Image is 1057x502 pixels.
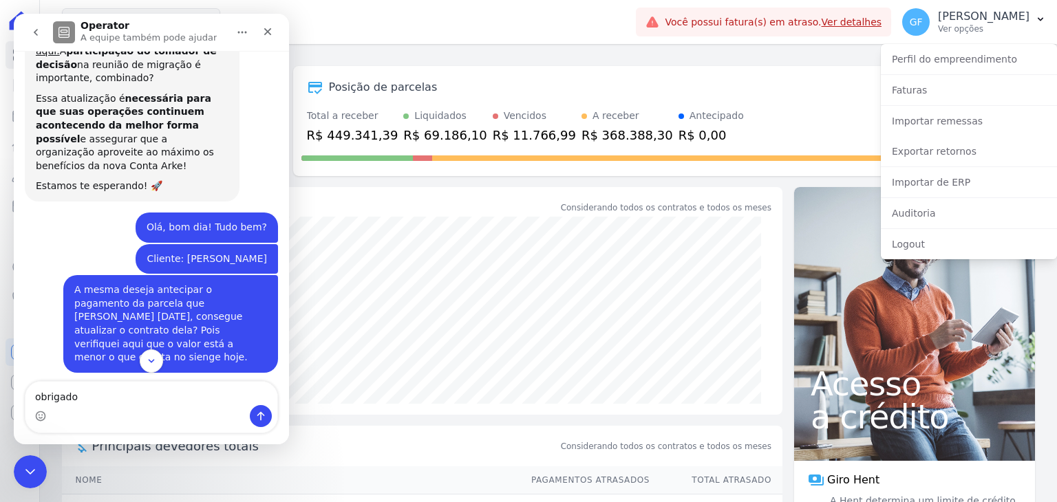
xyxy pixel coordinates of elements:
[881,170,1057,195] a: Importar de ERP
[561,201,771,214] div: Considerando todos os contratos e todos os meses
[22,32,203,56] b: participação do tomador de decisão
[403,126,487,144] div: R$ 69.186,10
[307,126,398,144] div: R$ 449.341,39
[126,336,149,359] button: Scroll to bottom
[62,466,518,494] th: Nome
[561,440,771,452] span: Considerando todos os contratos e todos os meses
[414,109,467,123] div: Liquidados
[811,400,1018,433] span: a crédito
[665,15,882,30] span: Você possui fatura(s) em atraso.
[881,78,1057,102] a: Faturas
[910,17,923,27] span: GF
[11,199,264,230] div: Guilherme diz…
[581,126,673,144] div: R$ 368.388,30
[67,17,203,31] p: A equipe também pode ajudar
[504,109,546,123] div: Vencidos
[22,79,197,131] b: necessária para que suas operações continuem acontecendo da melhor forma possível
[11,230,264,262] div: Guilherme diz…
[822,17,882,28] a: Ver detalhes
[12,368,264,391] textarea: Envie uma mensagem...
[307,109,398,123] div: Total a receber
[881,232,1057,257] a: Logout
[133,207,253,221] div: Olá, bom dia! Tudo bem?
[22,78,215,160] div: Essa atualização é e assegurar que a organização aproveite ao máximo os benefícios da nova Conta ...
[679,126,744,144] div: R$ 0,00
[938,10,1029,23] p: [PERSON_NAME]
[122,199,264,229] div: Olá, bom dia! Tudo bem?
[690,109,744,123] div: Antecipado
[21,397,32,408] button: Selecionador de Emoji
[11,261,264,370] div: Guilherme diz…
[881,109,1057,133] a: Importar remessas
[14,455,47,488] iframe: Intercom live chat
[329,79,438,96] div: Posição de parcelas
[14,14,289,444] iframe: Intercom live chat
[891,3,1057,41] button: GF [PERSON_NAME] Ver opções
[881,139,1057,164] a: Exportar retornos
[50,261,264,359] div: A mesma deseja antecipar o pagamento da parcela que [PERSON_NAME] [DATE], consegue atualizar o co...
[92,437,558,455] span: Principais devedores totais
[92,198,558,217] div: Saldo devedor total
[650,466,782,494] th: Total Atrasado
[133,239,253,252] div: Cliente: [PERSON_NAME]
[122,230,264,261] div: Cliente: [PERSON_NAME]
[493,126,576,144] div: R$ 11.766,99
[22,166,215,179] div: Estamos te esperando! 🚀
[881,47,1057,72] a: Perfil do empreendimento
[215,6,242,32] button: Início
[811,367,1018,400] span: Acesso
[938,23,1029,34] p: Ver opções
[62,8,220,34] button: [GEOGRAPHIC_DATA]
[61,270,253,351] div: A mesma deseja antecipar o pagamento da parcela que [PERSON_NAME] [DATE], consegue atualizar o co...
[827,472,879,488] span: Giro Hent
[236,391,258,413] button: Enviar uma mensagem
[592,109,639,123] div: A receber
[881,201,1057,226] a: Auditoria
[518,466,650,494] th: Pagamentos Atrasados
[242,6,266,30] div: Fechar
